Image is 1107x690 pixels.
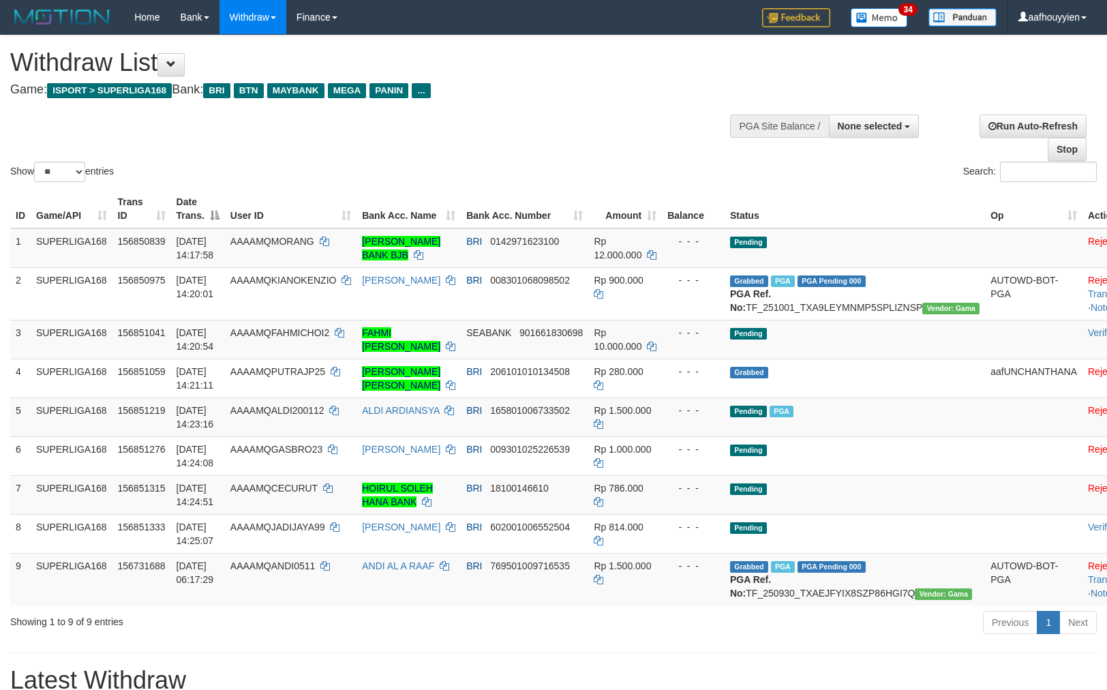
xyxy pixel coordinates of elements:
[412,83,430,98] span: ...
[730,367,768,378] span: Grabbed
[31,475,112,514] td: SUPERLIGA168
[667,520,719,534] div: - - -
[725,553,985,605] td: TF_250930_TXAEJFYIX8SZP86HGI7Q
[118,483,166,494] span: 156851315
[230,483,318,494] span: AAAAMQCECURUT
[369,83,408,98] span: PANIN
[730,237,767,248] span: Pending
[770,406,793,417] span: Marked by aafsengchandara
[594,560,651,571] span: Rp 1.500.000
[10,397,31,436] td: 5
[31,514,112,553] td: SUPERLIGA168
[762,8,830,27] img: Feedback.jpg
[466,483,482,494] span: BRI
[31,320,112,359] td: SUPERLIGA168
[31,267,112,320] td: SUPERLIGA168
[118,275,166,286] span: 156850975
[230,236,314,247] span: AAAAMQMORANG
[829,115,920,138] button: None selected
[466,444,482,455] span: BRI
[798,275,866,287] span: PGA Pending
[177,483,214,507] span: [DATE] 14:24:51
[490,405,570,416] span: Copy 165801006733502 to clipboard
[730,522,767,534] span: Pending
[771,275,795,287] span: Marked by aafsengchandara
[362,275,440,286] a: [PERSON_NAME]
[10,514,31,553] td: 8
[730,275,768,287] span: Grabbed
[1059,611,1097,634] a: Next
[838,121,903,132] span: None selected
[594,522,643,532] span: Rp 814.000
[31,228,112,268] td: SUPERLIGA168
[230,366,325,377] span: AAAAMQPUTRAJP25
[667,326,719,340] div: - - -
[963,162,1097,182] label: Search:
[177,444,214,468] span: [DATE] 14:24:08
[362,405,439,416] a: ALDI ARDIANSYA
[230,327,329,338] span: AAAAMQFAHMICHOI2
[730,445,767,456] span: Pending
[490,236,559,247] span: Copy 0142971623100 to clipboard
[1048,138,1087,161] a: Stop
[118,366,166,377] span: 156851059
[34,162,85,182] select: Showentries
[177,236,214,260] span: [DATE] 14:17:58
[730,561,768,573] span: Grabbed
[177,560,214,585] span: [DATE] 06:17:29
[10,436,31,475] td: 6
[357,190,461,228] th: Bank Acc. Name: activate to sort column ascending
[588,190,662,228] th: Amount: activate to sort column ascending
[118,327,166,338] span: 156851041
[10,320,31,359] td: 3
[594,327,641,352] span: Rp 10.000.000
[1037,611,1060,634] a: 1
[10,610,451,629] div: Showing 1 to 9 of 9 entries
[10,359,31,397] td: 4
[667,559,719,573] div: - - -
[177,327,214,352] span: [DATE] 14:20:54
[203,83,230,98] span: BRI
[730,115,828,138] div: PGA Site Balance /
[490,560,570,571] span: Copy 769501009716535 to clipboard
[898,3,917,16] span: 34
[730,288,771,313] b: PGA Ref. No:
[730,406,767,417] span: Pending
[10,83,725,97] h4: Game: Bank:
[667,481,719,495] div: - - -
[928,8,997,27] img: panduan.png
[177,366,214,391] span: [DATE] 14:21:11
[667,404,719,417] div: - - -
[362,327,440,352] a: FAHMI [PERSON_NAME]
[10,267,31,320] td: 2
[225,190,357,228] th: User ID: activate to sort column ascending
[594,405,651,416] span: Rp 1.500.000
[490,522,570,532] span: Copy 602001006552504 to clipboard
[118,405,166,416] span: 156851219
[230,275,337,286] span: AAAAMQKIANOKENZIO
[730,328,767,340] span: Pending
[362,483,433,507] a: HOIRUL SOLEH HANA BANK
[234,83,264,98] span: BTN
[730,574,771,599] b: PGA Ref. No:
[362,560,434,571] a: ANDI AL A RAAF
[230,522,325,532] span: AAAAMQJADIJAYA99
[118,522,166,532] span: 156851333
[985,553,1082,605] td: AUTOWD-BOT-PGA
[725,190,985,228] th: Status
[594,236,641,260] span: Rp 12.000.000
[10,475,31,514] td: 7
[10,7,114,27] img: MOTION_logo.png
[915,588,972,600] span: Vendor URL: https://trx31.1velocity.biz
[10,49,725,76] h1: Withdraw List
[1000,162,1097,182] input: Search:
[490,483,549,494] span: Copy 18100146610 to clipboard
[594,483,643,494] span: Rp 786.000
[851,8,908,27] img: Button%20Memo.svg
[461,190,588,228] th: Bank Acc. Number: activate to sort column ascending
[594,275,643,286] span: Rp 900.000
[922,303,980,314] span: Vendor URL: https://trx31.1velocity.biz
[490,444,570,455] span: Copy 009301025226539 to clipboard
[667,442,719,456] div: - - -
[667,273,719,287] div: - - -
